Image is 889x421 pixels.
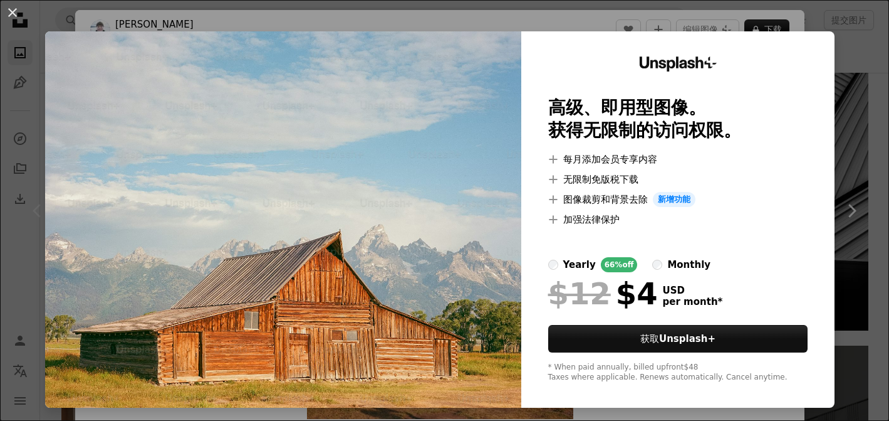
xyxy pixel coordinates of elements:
font: 图像裁剪和背景去除 [563,192,648,207]
h2: 高级、即用型图像。 获得无限制的访问权限。 [548,97,808,142]
div: 66% off [601,257,638,272]
font: per month [663,296,718,307]
font: $4 [616,277,658,310]
button: 获取Unsplash+ [548,325,808,353]
span: USD [663,285,723,296]
span: $12 [548,277,611,310]
div: * When paid annually, billed upfront $48 Taxes where applicable. Renews automatically. Cancel any... [548,363,808,383]
div: monthly [667,257,710,272]
div: yearly [563,257,596,272]
strong: Unsplash+ [659,333,715,344]
font: 加强法律保护 [563,212,620,227]
font: 每月添加会员专享内容 [563,152,657,167]
input: yearly66%off [548,260,558,270]
font: 无限制免版税下载 [563,172,638,187]
input: monthly [652,260,662,270]
span: 新增功能 [653,192,695,207]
